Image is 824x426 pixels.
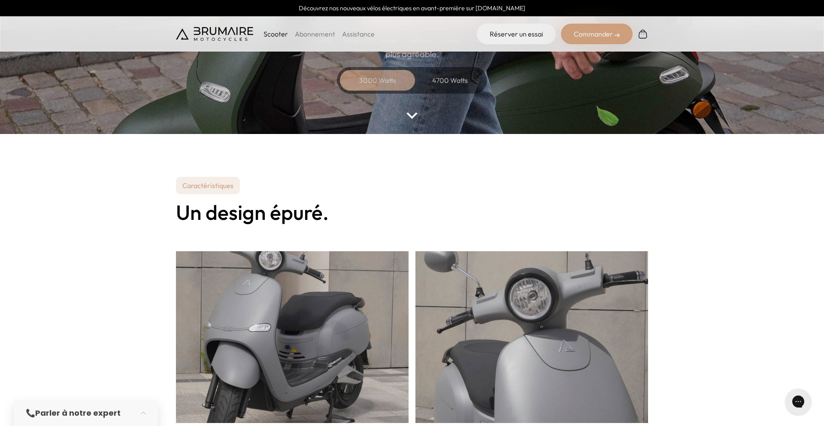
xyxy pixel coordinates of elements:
[781,386,815,417] iframe: Gorgias live chat messenger
[176,27,253,41] img: Brumaire Motocycles
[176,177,240,194] p: Caractéristiques
[477,24,556,44] a: Réserver un essai
[342,30,375,38] a: Assistance
[415,70,484,91] div: 4700 Watts
[561,24,633,44] div: Commander
[176,201,648,224] h2: Un design épuré.
[264,29,288,39] p: Scooter
[406,113,418,119] img: arrow-bottom.png
[638,29,648,39] img: Panier
[343,70,412,91] div: 3000 Watts
[295,30,335,38] a: Abonnement
[615,33,620,38] img: right-arrow-2.png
